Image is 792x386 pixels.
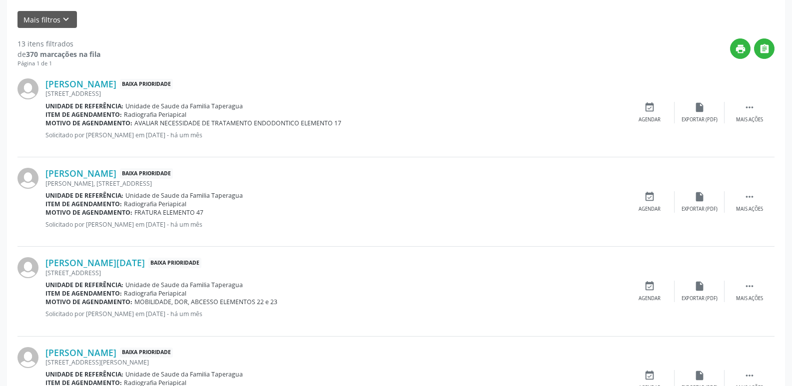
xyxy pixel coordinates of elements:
[644,370,655,381] i: event_available
[17,59,100,68] div: Página 1 de 1
[644,102,655,113] i: event_available
[45,298,132,306] b: Motivo de agendamento:
[124,289,186,298] span: Radiografia Periapical
[45,191,123,200] b: Unidade de referência:
[45,281,123,289] b: Unidade de referência:
[736,295,763,302] div: Mais ações
[120,168,173,179] span: Baixa Prioridade
[45,220,625,229] p: Solicitado por [PERSON_NAME] em [DATE] - há um mês
[45,289,122,298] b: Item de agendamento:
[45,179,625,188] div: [PERSON_NAME], [STREET_ADDRESS]
[45,310,625,318] p: Solicitado por [PERSON_NAME] em [DATE] - há um mês
[45,168,116,179] a: [PERSON_NAME]
[639,116,661,123] div: Agendar
[45,257,145,268] a: [PERSON_NAME][DATE]
[17,257,38,278] img: img
[17,168,38,189] img: img
[125,370,243,379] span: Unidade de Saude da Familia Taperagua
[754,38,775,59] button: 
[744,191,755,202] i: 
[17,38,100,49] div: 13 itens filtrados
[45,119,132,127] b: Motivo de agendamento:
[134,119,341,127] span: AVALIAR NECESSIDADE DE TRATAMENTO ENDODONTICO ELEMENTO 17
[639,206,661,213] div: Agendar
[45,200,122,208] b: Item de agendamento:
[60,14,71,25] i: keyboard_arrow_down
[45,102,123,110] b: Unidade de referência:
[759,43,770,54] i: 
[125,191,243,200] span: Unidade de Saude da Familia Taperagua
[744,370,755,381] i: 
[736,206,763,213] div: Mais ações
[120,79,173,89] span: Baixa Prioridade
[120,348,173,358] span: Baixa Prioridade
[730,38,751,59] button: print
[694,191,705,202] i: insert_drive_file
[694,281,705,292] i: insert_drive_file
[644,191,655,202] i: event_available
[134,298,277,306] span: MOBILIDADE, DOR, ABCESSO ELEMENTOS 22 e 23
[45,78,116,89] a: [PERSON_NAME]
[124,110,186,119] span: Radiografia Periapical
[735,43,746,54] i: print
[17,78,38,99] img: img
[45,347,116,358] a: [PERSON_NAME]
[694,102,705,113] i: insert_drive_file
[125,102,243,110] span: Unidade de Saude da Familia Taperagua
[45,358,625,367] div: [STREET_ADDRESS][PERSON_NAME]
[736,116,763,123] div: Mais ações
[45,208,132,217] b: Motivo de agendamento:
[744,281,755,292] i: 
[124,200,186,208] span: Radiografia Periapical
[125,281,243,289] span: Unidade de Saude da Familia Taperagua
[45,89,625,98] div: [STREET_ADDRESS]
[682,295,718,302] div: Exportar (PDF)
[644,281,655,292] i: event_available
[17,49,100,59] div: de
[45,110,122,119] b: Item de agendamento:
[26,49,100,59] strong: 370 marcações na fila
[17,11,77,28] button: Mais filtroskeyboard_arrow_down
[639,295,661,302] div: Agendar
[148,258,201,268] span: Baixa Prioridade
[682,116,718,123] div: Exportar (PDF)
[45,370,123,379] b: Unidade de referência:
[45,131,625,139] p: Solicitado por [PERSON_NAME] em [DATE] - há um mês
[682,206,718,213] div: Exportar (PDF)
[744,102,755,113] i: 
[694,370,705,381] i: insert_drive_file
[45,269,625,277] div: [STREET_ADDRESS]
[134,208,203,217] span: FRATURA ELEMENTO 47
